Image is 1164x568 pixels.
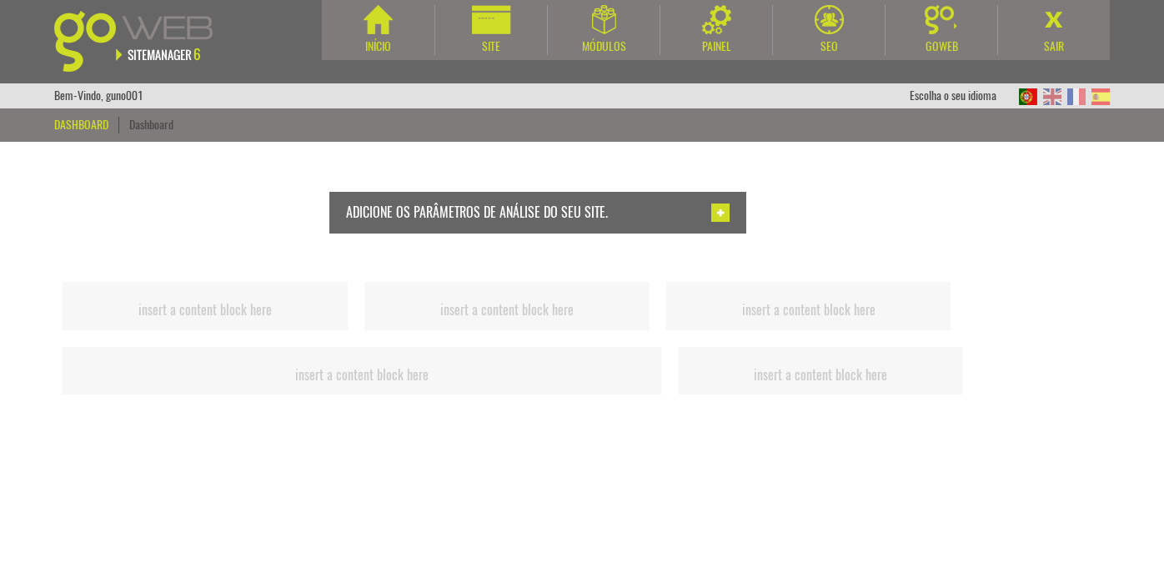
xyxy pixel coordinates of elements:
[592,5,616,34] img: Módulos
[129,117,173,133] a: Dashboard
[670,303,947,318] h2: insert a content block here
[711,204,730,222] img: Adicionar
[54,117,119,133] div: Dashboard
[1043,88,1061,105] img: EN
[702,5,731,34] img: Painel
[773,38,885,55] div: SEO
[925,5,959,34] img: Goweb
[67,303,344,318] h2: insert a content block here
[886,38,997,55] div: Goweb
[1019,88,1037,105] img: PT
[435,38,547,55] div: Site
[660,38,772,55] div: Painel
[369,303,645,318] h2: insert a content block here
[71,192,1004,234] a: Adicione os parâmetros de análise do seu site. Adicionar
[54,83,143,108] div: Bem-Vindo, guno001
[1067,88,1086,105] img: FR
[54,11,232,72] img: Goweb
[682,368,959,383] h2: insert a content block here
[1040,5,1069,34] img: Sair
[815,5,844,34] img: SEO
[346,204,608,221] span: Adicione os parâmetros de análise do seu site.
[910,83,1013,108] div: Escolha o seu idioma
[472,5,511,34] img: Site
[364,5,393,34] img: Início
[548,38,660,55] div: Módulos
[1091,88,1110,105] img: ES
[998,38,1110,55] div: Sair
[322,38,434,55] div: Início
[67,368,657,383] h2: insert a content block here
